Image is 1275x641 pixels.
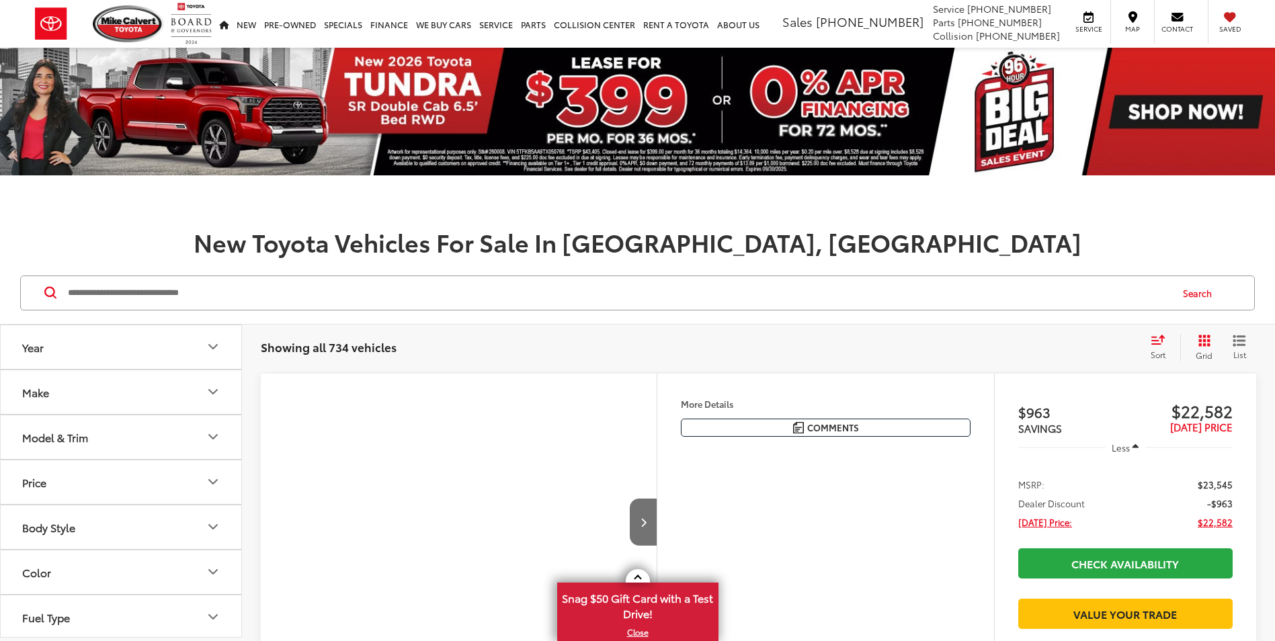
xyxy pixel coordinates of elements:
span: Service [933,2,964,15]
button: Select sort value [1144,334,1180,361]
span: [PHONE_NUMBER] [816,13,923,30]
div: Color [205,564,221,580]
div: Model & Trim [22,431,88,443]
div: Year [22,341,44,353]
div: Make [22,386,49,398]
button: Comments [681,419,971,437]
span: Dealer Discount [1018,497,1085,510]
span: Contact [1161,24,1193,34]
input: Search by Make, Model, or Keyword [67,277,1170,309]
div: Make [205,384,221,400]
span: $22,582 [1198,515,1233,529]
button: MakeMake [1,370,243,414]
button: YearYear [1,325,243,369]
button: PricePrice [1,460,243,504]
span: [PHONE_NUMBER] [976,29,1060,42]
h4: More Details [681,399,971,409]
button: ColorColor [1,550,243,594]
span: [DATE] Price: [1018,515,1072,529]
button: Less [1106,435,1146,460]
div: Model & Trim [205,429,221,445]
div: Fuel Type [205,609,221,625]
span: Collision [933,29,973,42]
button: Grid View [1180,334,1223,361]
div: Body Style [205,519,221,535]
span: Sort [1151,349,1165,360]
span: Grid [1196,349,1212,361]
img: Mike Calvert Toyota [93,5,164,42]
span: $963 [1018,402,1126,422]
div: Price [205,474,221,490]
span: Sales [782,13,813,30]
div: Color [22,566,51,579]
button: Body StyleBody Style [1,505,243,549]
a: Check Availability [1018,548,1233,579]
div: Body Style [22,521,75,533]
span: Showing all 734 vehicles [261,339,397,355]
span: [DATE] PRICE [1170,419,1233,434]
span: [PHONE_NUMBER] [967,2,1051,15]
span: Service [1073,24,1104,34]
span: Snag $50 Gift Card with a Test Drive! [559,584,717,625]
span: Comments [807,421,859,434]
span: $22,582 [1125,400,1233,421]
button: Search [1170,276,1231,310]
div: Fuel Type [22,611,70,624]
span: MSRP: [1018,478,1044,491]
span: -$963 [1207,497,1233,510]
span: SAVINGS [1018,421,1062,435]
div: Year [205,339,221,355]
div: Price [22,476,46,488]
span: Map [1118,24,1147,34]
button: Next image [630,499,657,546]
span: $23,545 [1198,478,1233,491]
button: Fuel TypeFuel Type [1,595,243,639]
span: [PHONE_NUMBER] [958,15,1042,29]
button: Model & TrimModel & Trim [1,415,243,459]
span: Less [1112,441,1130,454]
span: Parts [933,15,955,29]
img: Comments [793,422,804,433]
a: Value Your Trade [1018,599,1233,629]
span: List [1233,349,1246,360]
span: Saved [1215,24,1245,34]
button: List View [1223,334,1256,361]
